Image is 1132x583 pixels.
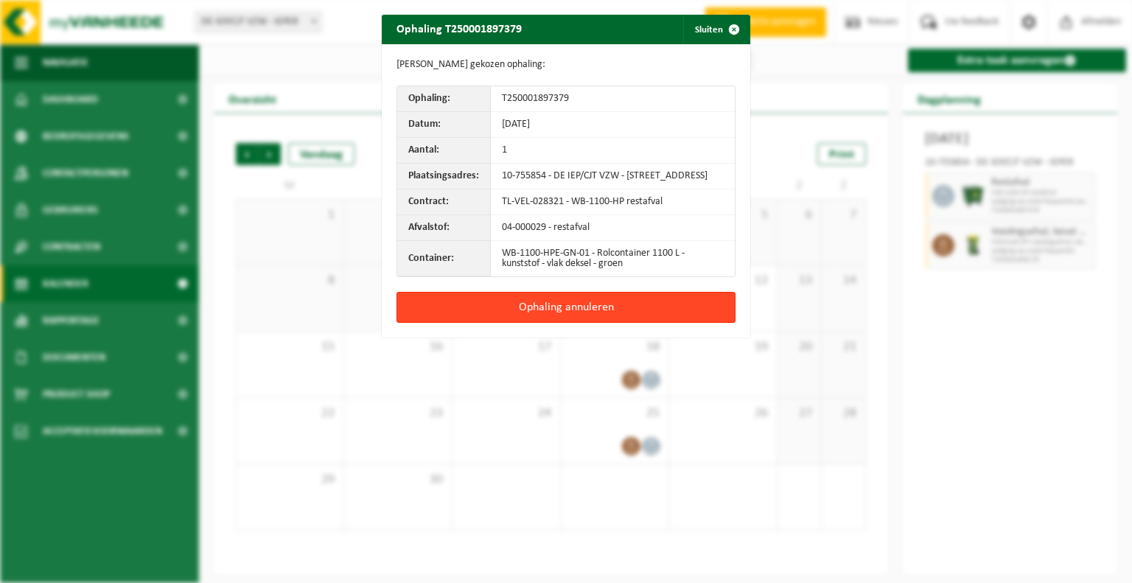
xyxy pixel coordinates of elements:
[491,86,735,112] td: T250001897379
[397,86,491,112] th: Ophaling:
[683,15,749,44] button: Sluiten
[491,241,735,276] td: WB-1100-HPE-GN-01 - Rolcontainer 1100 L - kunststof - vlak deksel - groen
[491,164,735,189] td: 10-755854 - DE IEP/CJT VZW - [STREET_ADDRESS]
[396,292,736,323] button: Ophaling annuleren
[397,138,491,164] th: Aantal:
[491,138,735,164] td: 1
[491,189,735,215] td: TL-VEL-028321 - WB-1100-HP restafval
[396,59,736,71] p: [PERSON_NAME] gekozen ophaling:
[397,241,491,276] th: Container:
[397,189,491,215] th: Contract:
[397,215,491,241] th: Afvalstof:
[382,15,537,43] h2: Ophaling T250001897379
[491,215,735,241] td: 04-000029 - restafval
[491,112,735,138] td: [DATE]
[397,164,491,189] th: Plaatsingsadres:
[397,112,491,138] th: Datum:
